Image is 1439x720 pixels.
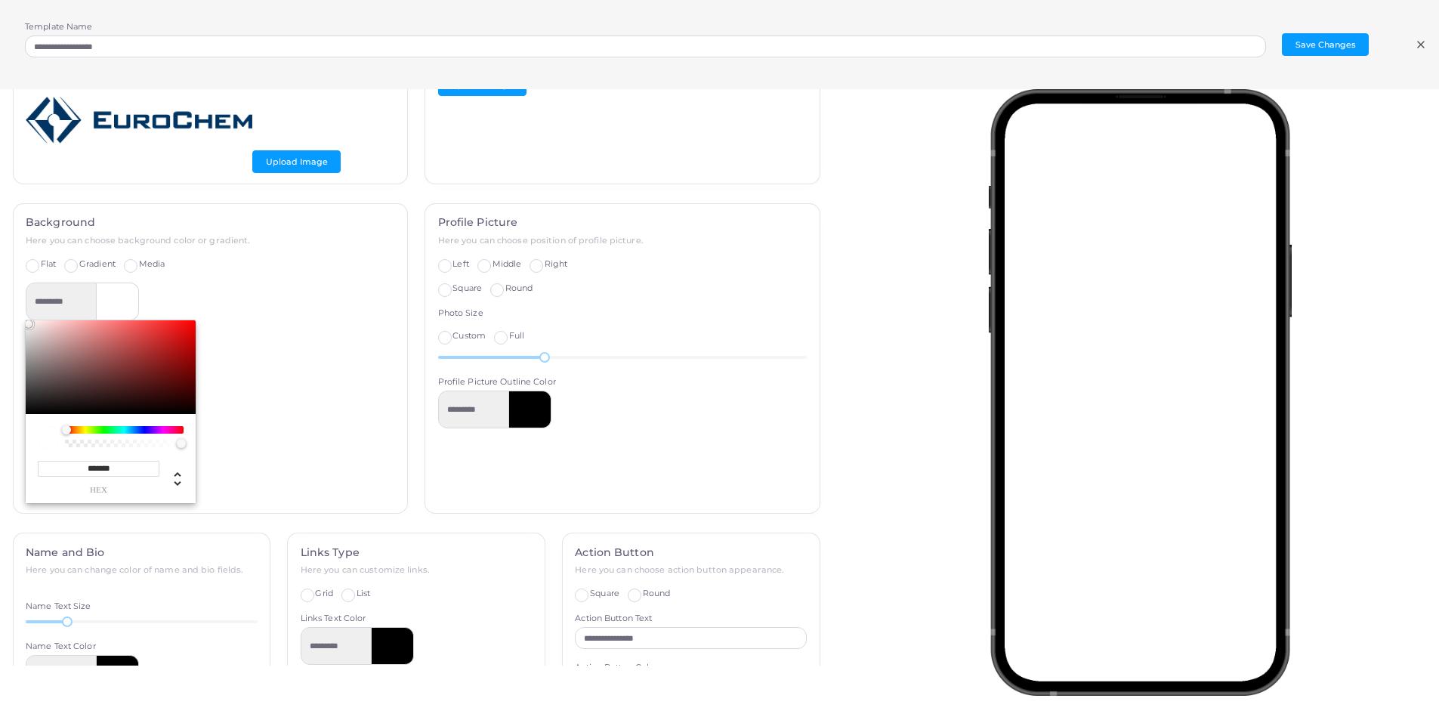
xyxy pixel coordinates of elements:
span: Right [545,258,568,269]
span: List [357,588,370,598]
span: Custom [452,330,486,341]
h4: Links Type [301,546,533,559]
label: Template Name [25,21,92,33]
button: Upload Image [252,150,341,173]
h4: Name and Bio [26,546,258,559]
span: Media [139,258,165,269]
span: Grid [315,588,332,598]
span: Flat [41,258,56,269]
div: Chrome color picker [26,320,196,503]
span: Gradient [79,258,116,269]
div: Change another color definition [159,461,184,494]
label: Action Button Text [575,613,652,625]
span: Square [590,588,619,598]
img: Logo [26,82,252,158]
div: current color is #FFFFFF [38,426,60,449]
span: Middle [493,258,522,269]
span: hex [38,486,159,494]
h6: Here you can choose action button appearance. [575,565,807,575]
label: Name Text Color [26,641,96,653]
h4: Profile Picture [438,216,808,229]
h6: Here you can customize links. [301,565,533,575]
span: Round [643,588,671,598]
h6: Here you can choose background color or gradient. [26,236,395,246]
label: Profile Picture Outline Color [438,376,556,388]
label: Action Button Color [575,662,657,674]
h4: Action Button [575,546,807,559]
span: Round [505,283,533,293]
span: Full [509,330,524,341]
h6: Here you can choose position of profile picture. [438,236,808,246]
label: Links Text Color [301,613,366,625]
h4: Background [26,216,395,229]
span: Square [452,283,482,293]
label: Name Text Size [26,601,91,613]
button: Save Changes [1282,33,1369,56]
label: Photo Size [438,307,483,320]
span: Left [452,258,468,269]
h6: Here you can change color of name and bio fields. [26,565,258,575]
